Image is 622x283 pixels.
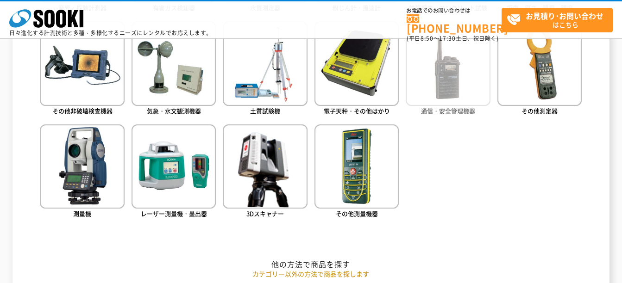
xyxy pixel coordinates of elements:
[314,21,399,105] img: 電子天秤・その他はかり
[52,106,113,115] span: その他非破壊検査機器
[526,10,603,21] strong: お見積り･お問い合わせ
[141,209,207,218] span: レーザー測量機・墨出器
[314,124,399,220] a: その他測量機器
[406,21,490,105] img: 通信・安全管理機器
[132,21,216,117] a: 気象・水文観測機器
[223,21,307,105] img: 土質試験機
[223,124,307,220] a: 3Dスキャナー
[40,21,124,105] img: その他非破壊検査機器
[324,106,390,115] span: 電子天秤・その他はかり
[439,34,456,43] span: 17:30
[132,124,216,209] img: レーザー測量機・墨出器
[132,21,216,105] img: 気象・水文観測機器
[406,21,490,117] a: 通信・安全管理機器
[521,106,558,115] span: その他測定器
[246,209,284,218] span: 3Dスキャナー
[223,124,307,209] img: 3Dスキャナー
[223,21,307,117] a: 土質試験機
[421,34,434,43] span: 8:50
[407,14,502,33] a: [PHONE_NUMBER]
[497,21,582,105] img: その他測定器
[314,21,399,117] a: 電子天秤・その他はかり
[73,209,91,218] span: 測量機
[407,34,498,43] span: (平日 ～ 土日、祝日除く)
[407,8,502,13] span: お電話でのお問い合わせは
[40,259,582,269] h2: 他の方法で商品を探す
[250,106,280,115] span: 土質試験機
[147,106,201,115] span: 気象・水文観測機器
[40,269,582,279] p: カテゴリー以外の方法で商品を探します
[497,21,582,117] a: その他測定器
[502,8,613,32] a: お見積り･お問い合わせはこちら
[314,124,399,209] img: その他測量機器
[9,30,212,36] p: 日々進化する計測技術と多種・多様化するニーズにレンタルでお応えします。
[40,21,124,117] a: その他非破壊検査機器
[507,8,612,31] span: はこちら
[336,209,378,218] span: その他測量機器
[421,106,475,115] span: 通信・安全管理機器
[132,124,216,220] a: レーザー測量機・墨出器
[40,124,124,220] a: 測量機
[40,124,124,209] img: 測量機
